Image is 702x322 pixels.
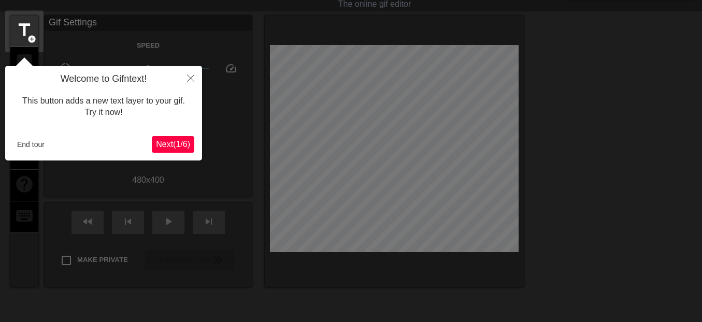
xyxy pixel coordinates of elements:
button: Close [179,66,202,90]
span: Next ( 1 / 6 ) [156,140,190,149]
div: This button adds a new text layer to your gif. Try it now! [13,85,194,129]
button: End tour [13,137,49,152]
h4: Welcome to Gifntext! [13,74,194,85]
button: Next [152,136,194,153]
